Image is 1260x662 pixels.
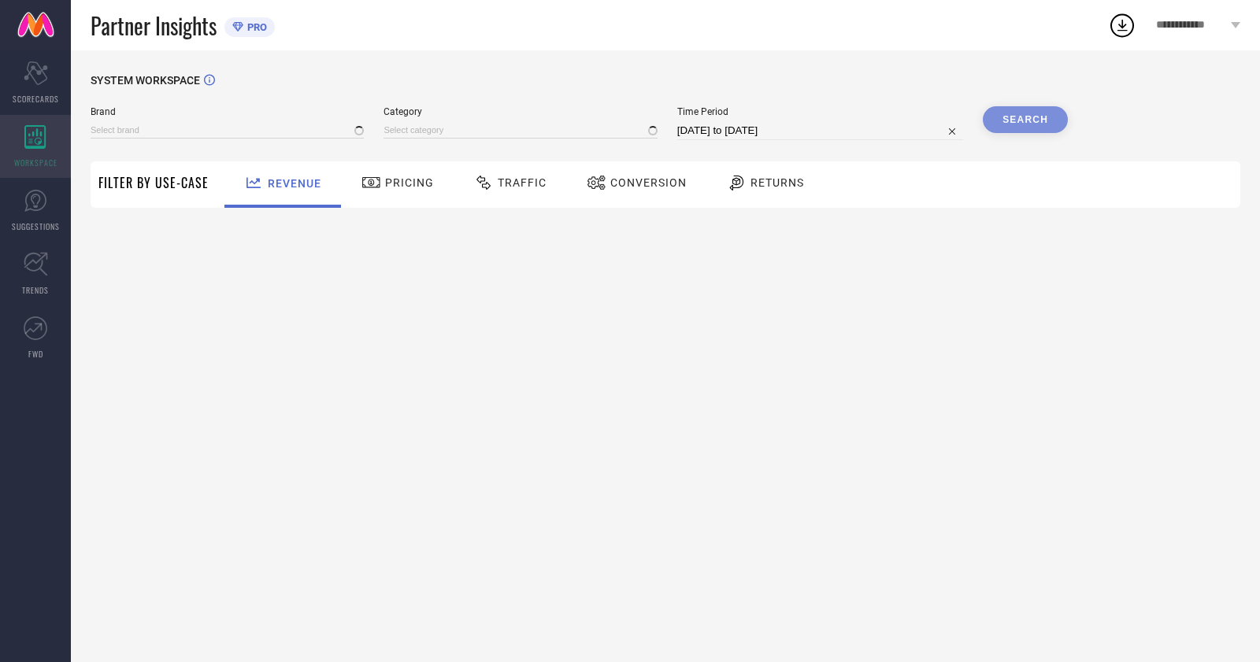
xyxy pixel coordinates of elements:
[91,74,200,87] span: SYSTEM WORKSPACE
[91,106,364,117] span: Brand
[498,176,547,189] span: Traffic
[14,157,57,168] span: WORKSPACE
[243,21,267,33] span: PRO
[28,348,43,360] span: FWD
[1108,11,1136,39] div: Open download list
[91,122,364,139] input: Select brand
[677,121,963,140] input: Select time period
[98,173,209,192] span: Filter By Use-Case
[677,106,963,117] span: Time Period
[13,93,59,105] span: SCORECARDS
[384,122,657,139] input: Select category
[22,284,49,296] span: TRENDS
[384,106,657,117] span: Category
[750,176,804,189] span: Returns
[12,220,60,232] span: SUGGESTIONS
[385,176,434,189] span: Pricing
[268,177,321,190] span: Revenue
[91,9,217,42] span: Partner Insights
[610,176,687,189] span: Conversion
